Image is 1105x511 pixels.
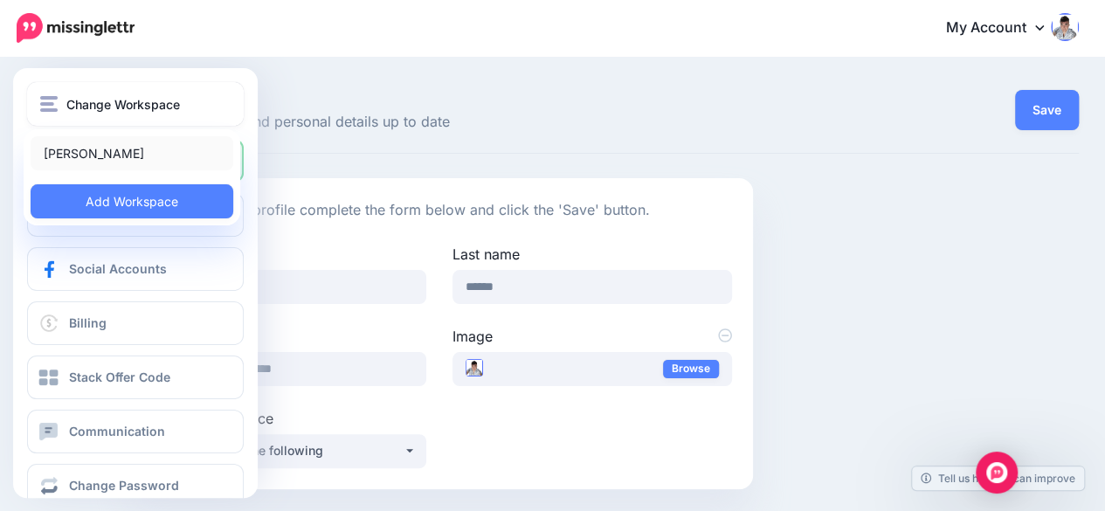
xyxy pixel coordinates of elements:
[1015,90,1079,130] button: Save
[17,13,135,43] img: Missinglettr
[69,369,170,384] span: Stack Offer Code
[69,478,179,493] span: Change Password
[27,82,244,126] button: Change Workspace
[31,136,233,170] a: [PERSON_NAME]
[148,434,426,468] button: Choose one of the following
[40,96,58,112] img: menu.png
[127,85,753,102] span: Profile
[929,7,1079,50] a: My Account
[31,184,233,218] a: Add Workspace
[27,356,244,399] a: Stack Offer Code
[127,111,753,134] span: Keep your profile and personal details up to date
[148,199,732,222] p: To update your profile complete the form below and click the 'Save' button.
[912,466,1084,490] a: Tell us how we can improve
[663,360,719,378] a: Browse
[27,464,244,508] a: Change Password
[452,244,731,265] label: Last name
[69,315,107,330] span: Billing
[69,261,167,276] span: Social Accounts
[466,359,483,376] img: Enda_Cusack_founder_of_BuyStocks.ai_thumb.png
[161,440,404,461] div: Choose one of the following
[148,244,426,265] label: First name
[148,326,426,347] label: Email
[148,408,426,429] label: Default Workspace
[27,301,244,345] a: Billing
[976,452,1018,494] div: Open Intercom Messenger
[66,94,180,114] span: Change Workspace
[69,424,165,438] span: Communication
[452,326,731,347] label: Image
[27,247,244,291] a: Social Accounts
[27,410,244,453] a: Communication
